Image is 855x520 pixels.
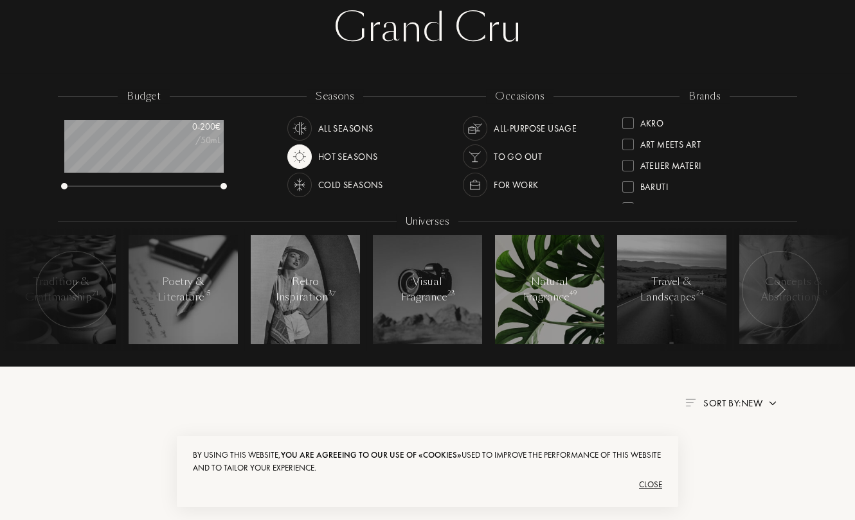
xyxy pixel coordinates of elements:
img: usage_season_average_white.svg [291,119,309,137]
div: By using this website, used to improve the performance of this website and to tailor your experie... [193,449,662,474]
div: /50mL [156,134,221,147]
img: usage_season_cold_white.svg [291,176,309,194]
span: 23 [447,289,455,298]
div: Binet-Papillon [640,197,704,214]
div: Baruti [640,176,669,193]
div: Atelier Materi [640,155,701,172]
div: To go Out [494,144,542,169]
div: Art Meets Art [640,134,701,151]
div: brands [679,89,730,104]
div: Visual Fragrance [401,274,455,305]
div: seasons [307,89,363,104]
div: Hot Seasons [318,144,378,169]
img: usage_occasion_work_white.svg [466,176,484,194]
div: Retro Inspiration [276,274,335,305]
span: you are agreeing to our use of «cookies» [281,449,462,460]
span: 37 [328,289,336,298]
div: budget [118,89,170,104]
span: Sort by: New [703,397,762,410]
img: pf_empty.png [66,447,116,498]
img: filter_by.png [685,399,696,406]
img: usage_season_hot.svg [291,148,309,166]
div: Close [193,474,662,495]
div: Cold Seasons [318,173,383,197]
img: arr_left.svg [69,281,80,298]
div: For Work [494,173,538,197]
span: 49 [570,289,577,298]
img: usage_occasion_all_white.svg [466,119,484,137]
div: 0 - 200 € [156,120,221,134]
span: 15 [204,289,210,298]
div: Universes [397,214,458,229]
div: occasions [486,89,553,104]
img: arrow.png [768,398,778,408]
div: All-purpose Usage [494,116,577,141]
img: arr_left.svg [775,281,786,298]
img: usage_occasion_party_white.svg [466,148,484,166]
div: Akro [640,112,664,130]
div: All Seasons [318,116,373,141]
div: Travel & Landscapes [640,274,703,305]
div: Grand Cru [67,3,788,54]
div: Natural Fragrance [523,274,577,305]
